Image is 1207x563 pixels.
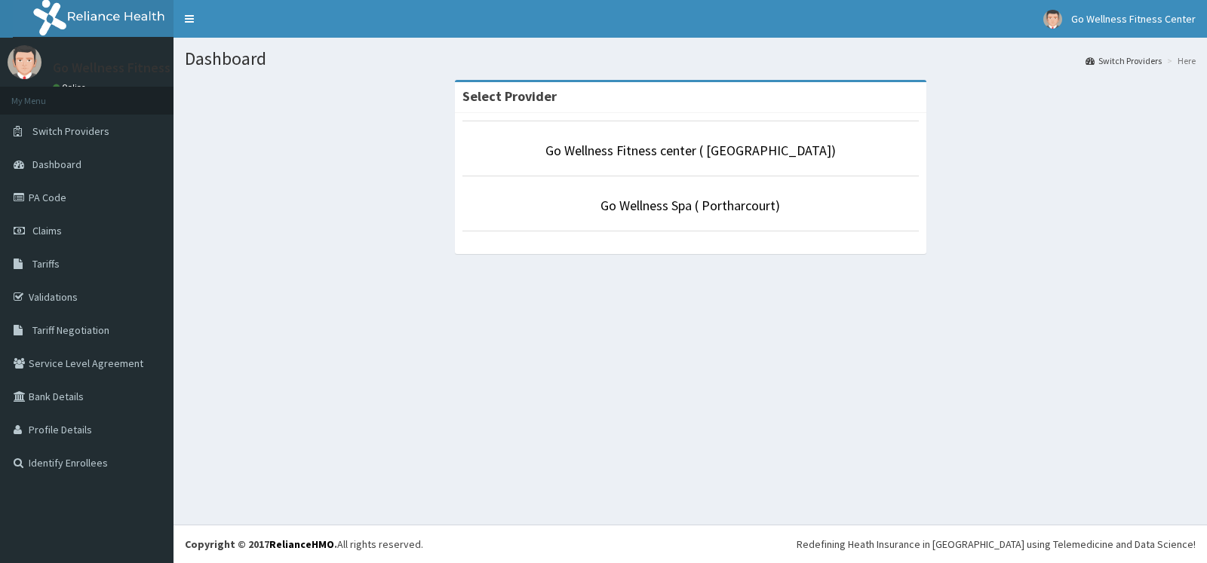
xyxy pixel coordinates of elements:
[8,45,41,79] img: User Image
[32,124,109,138] span: Switch Providers
[1043,10,1062,29] img: User Image
[32,257,60,271] span: Tariffs
[600,197,780,214] a: Go Wellness Spa ( Portharcourt)
[32,323,109,337] span: Tariff Negotiation
[32,224,62,237] span: Claims
[797,537,1196,552] div: Redefining Heath Insurance in [GEOGRAPHIC_DATA] using Telemedicine and Data Science!
[53,61,214,75] p: Go Wellness Fitness Center
[1071,12,1196,26] span: Go Wellness Fitness Center
[32,158,81,171] span: Dashboard
[462,87,557,105] strong: Select Provider
[269,537,334,551] a: RelianceHMO
[545,142,836,159] a: Go Wellness Fitness center ( [GEOGRAPHIC_DATA])
[185,537,337,551] strong: Copyright © 2017 .
[174,525,1207,563] footer: All rights reserved.
[185,49,1196,69] h1: Dashboard
[1163,54,1196,67] li: Here
[53,82,89,93] a: Online
[1086,54,1162,67] a: Switch Providers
